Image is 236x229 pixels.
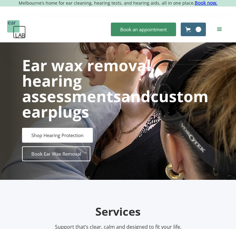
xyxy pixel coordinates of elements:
[7,20,26,39] a: home
[22,146,90,161] a: Book Ear Wax Removal
[22,128,93,143] a: Shop Hearing Protection
[111,23,176,36] a: Book an appointment
[5,205,231,219] h2: Services
[22,86,208,122] strong: custom earplugs
[22,58,214,119] h1: and
[181,23,206,36] a: Open cart containing items
[22,55,155,107] strong: Ear wax removal, hearing assessments
[210,20,229,39] div: menu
